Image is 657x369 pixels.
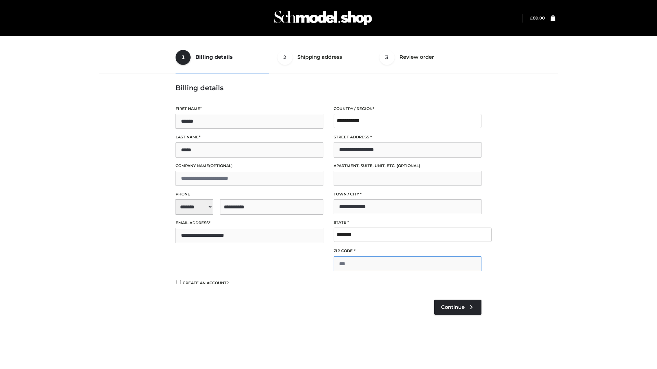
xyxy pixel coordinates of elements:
label: Street address [334,134,481,140]
span: Create an account? [183,281,229,285]
label: Phone [176,191,323,197]
span: £ [530,15,533,20]
a: £89.00 [530,15,545,20]
input: Create an account? [176,280,182,284]
label: Last name [176,134,323,140]
label: Town / City [334,191,481,197]
label: First name [176,106,323,112]
label: Email address [176,220,323,226]
label: Country / Region [334,106,481,112]
label: Company name [176,163,323,169]
label: State [334,219,481,226]
label: Apartment, suite, unit, etc. [334,163,481,169]
span: (optional) [397,163,420,168]
h3: Billing details [176,84,481,92]
a: Continue [434,300,481,315]
img: Schmodel Admin 964 [272,4,374,31]
bdi: 89.00 [530,15,545,20]
label: ZIP Code [334,248,481,254]
span: Continue [441,304,465,310]
span: (optional) [209,163,233,168]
